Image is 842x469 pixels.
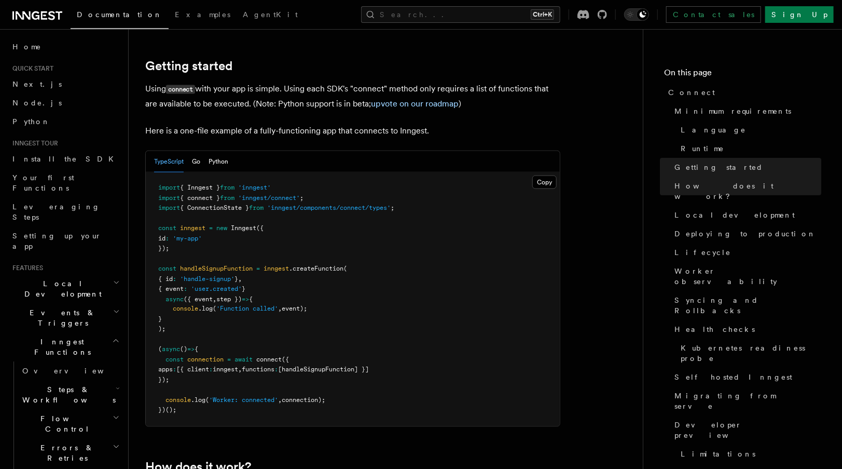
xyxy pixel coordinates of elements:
span: Inngest Functions [8,337,112,357]
span: => [187,346,195,353]
span: How does it work? [674,181,821,202]
span: Kubernetes readiness probe [681,343,821,364]
button: Steps & Workflows [18,380,122,409]
span: 'my-app' [173,235,202,242]
span: Python [12,117,50,126]
h4: On this page [664,66,821,83]
span: Next.js [12,80,62,88]
a: Language [677,120,821,139]
span: Node.js [12,99,62,107]
span: .log [191,397,205,404]
span: from [249,204,264,211]
span: Quick start [8,64,53,73]
a: upvote on our roadmap [371,99,459,109]
span: Your first Functions [12,173,74,192]
span: const [158,265,176,272]
a: Python [8,112,122,131]
span: import [158,194,180,202]
span: { id [158,275,173,283]
span: ( [343,265,347,272]
span: 'Worker: connected' [209,397,278,404]
a: Minimum requirements [670,102,821,120]
a: Worker observability [670,262,821,291]
a: Health checks [670,320,821,339]
a: Setting up your app [8,226,122,256]
a: Getting started [145,59,232,73]
span: = [209,224,213,232]
span: apps [158,366,173,373]
span: Language [681,125,746,135]
span: ({ [282,356,289,364]
span: connection); [282,397,325,404]
span: Inngest [231,224,256,232]
span: { [195,346,198,353]
span: .log [198,305,213,313]
span: { [249,296,253,303]
span: => [242,296,249,303]
span: , [278,305,282,313]
span: Deploying to production [674,229,816,239]
span: ; [391,204,394,211]
span: const [165,356,184,364]
span: : [184,285,187,292]
a: Self hosted Inngest [670,368,821,386]
span: , [213,296,216,303]
a: Install the SDK [8,150,122,168]
span: : [173,275,176,283]
span: Home [12,42,42,52]
button: Copy [532,176,557,189]
span: : [165,235,169,242]
span: 'inngest' [238,184,271,191]
a: Developer preview [670,416,821,445]
span: Limitations [681,449,755,459]
span: : [274,366,278,373]
span: Migrating from serve [674,391,821,411]
span: inngest [264,265,289,272]
span: { connect } [180,194,220,202]
span: } [234,275,238,283]
span: async [162,346,180,353]
a: Node.js [8,93,122,112]
a: Sign Up [765,6,834,23]
span: = [227,356,231,364]
a: Migrating from serve [670,386,821,416]
span: console [173,305,198,313]
span: await [234,356,253,364]
button: Toggle dark mode [624,8,649,21]
a: Contact sales [666,6,761,23]
a: Getting started [670,158,821,177]
button: Local Development [8,274,122,303]
a: Home [8,37,122,56]
button: Events & Triggers [8,303,122,332]
span: } [158,316,162,323]
p: Using with your app is simple. Using each SDK's "connect" method only requires a list of function... [145,82,560,111]
span: connection [187,356,224,364]
a: Examples [169,3,237,28]
span: Documentation [77,10,162,19]
span: inngest [180,224,205,232]
button: Flow Control [18,409,122,438]
span: }); [158,377,169,384]
span: functions [242,366,274,373]
span: 'user.created' [191,285,242,292]
span: ({ event [184,296,213,303]
span: { Inngest } [180,184,220,191]
a: Local development [670,206,821,224]
span: console [165,397,191,404]
span: : [209,366,213,373]
span: , [278,397,282,404]
span: Leveraging Steps [12,203,100,221]
span: inngest [213,366,238,373]
span: Setting up your app [12,232,102,250]
button: Search...Ctrl+K [361,6,560,23]
span: ; [300,194,303,202]
a: Limitations [677,445,821,463]
span: Health checks [674,324,755,334]
a: Deploying to production [670,224,821,243]
a: Runtime [677,139,821,158]
code: connect [166,85,195,94]
span: { event [158,285,184,292]
a: Overview [18,361,122,380]
p: Here is a one-file example of a fully-functioning app that connects to Inngest. [145,124,560,138]
span: ( [213,305,216,313]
